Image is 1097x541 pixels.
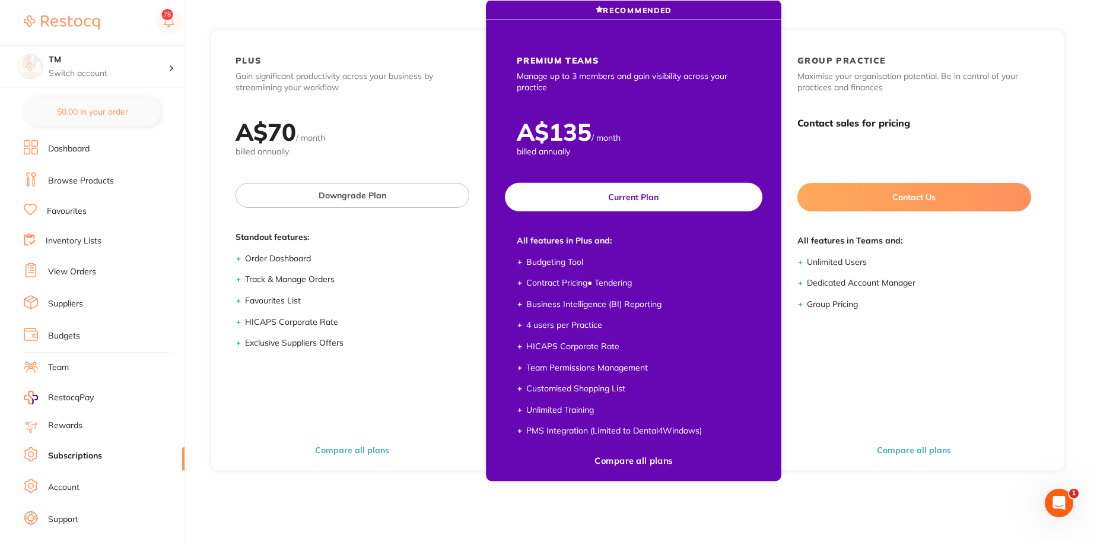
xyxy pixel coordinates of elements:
button: Compare all plans [311,445,393,455]
p: Gain significant productivity across your business by streamlining your workflow [236,71,469,94]
span: Standout features: [236,232,469,243]
h2: GROUP PRACTICE [797,55,886,66]
img: Restocq Logo [24,15,100,30]
li: Unlimited Users [807,257,1031,268]
button: Downgrade Plan [236,183,469,208]
button: $0.00 in your order [24,97,161,126]
h2: PLUS [236,55,262,66]
li: Dedicated Account Manager [807,277,1031,289]
h2: A$ 70 [236,117,296,147]
span: billed annually [517,146,751,158]
li: HICAPS Corporate Rate [245,317,469,328]
p: Manage up to 3 members and gain visibility across your practice [517,71,751,94]
span: billed annually [236,146,469,158]
li: Contract Pricing ● Tendering [526,277,751,289]
li: Group Pricing [807,299,1031,311]
span: 1 [1069,489,1079,498]
a: Suppliers [48,298,83,310]
a: Dashboard [48,143,90,155]
h3: Contact sales for pricing [797,118,1031,129]
li: Unlimited Training [526,404,751,416]
span: RECOMMENDED [595,5,671,15]
li: Track & Manage Orders [245,274,469,286]
a: Support [48,514,78,526]
li: Team Permissions Management [526,362,751,374]
a: View Orders [48,266,96,278]
iframe: Intercom live chat [1045,489,1073,517]
li: Budgeting Tool [526,257,751,268]
button: Contact Us [797,183,1031,211]
p: Maximise your organisation potential. Be in control of your practices and finances [797,71,1031,94]
span: All features in Teams and: [797,235,1031,247]
a: Inventory Lists [46,235,101,247]
span: All features in Plus and: [517,235,751,247]
a: Browse Products [48,175,114,187]
a: Restocq Logo [24,9,100,36]
p: Switch account [49,68,168,80]
img: TM [18,55,42,78]
h4: TM [49,54,168,66]
span: / month [296,132,325,143]
a: Subscriptions [48,450,102,462]
a: Favourites [47,205,87,217]
a: Rewards [48,420,82,432]
li: HICAPS Corporate Rate [526,341,751,353]
a: RestocqPay [24,391,94,404]
h2: A$ 135 [517,117,592,147]
li: PMS Integration (Limited to Dental4Windows) [526,425,751,437]
li: Exclusive Suppliers Offers [245,337,469,349]
li: Order Dashboard [245,253,469,265]
a: Team [48,362,69,374]
li: 4 users per Practice [526,319,751,331]
a: Budgets [48,330,80,342]
button: Current Plan [505,183,762,211]
span: / month [592,132,621,143]
button: Compare all plans [590,455,676,466]
a: Account [48,482,80,493]
li: Customised Shopping List [526,383,751,395]
span: RestocqPay [48,392,94,404]
button: Compare all plans [873,445,955,455]
li: Favourites List [245,295,469,307]
img: RestocqPay [24,391,38,404]
h2: PREMIUM TEAMS [517,55,599,66]
li: Business Intelligence (BI) Reporting [526,299,751,311]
